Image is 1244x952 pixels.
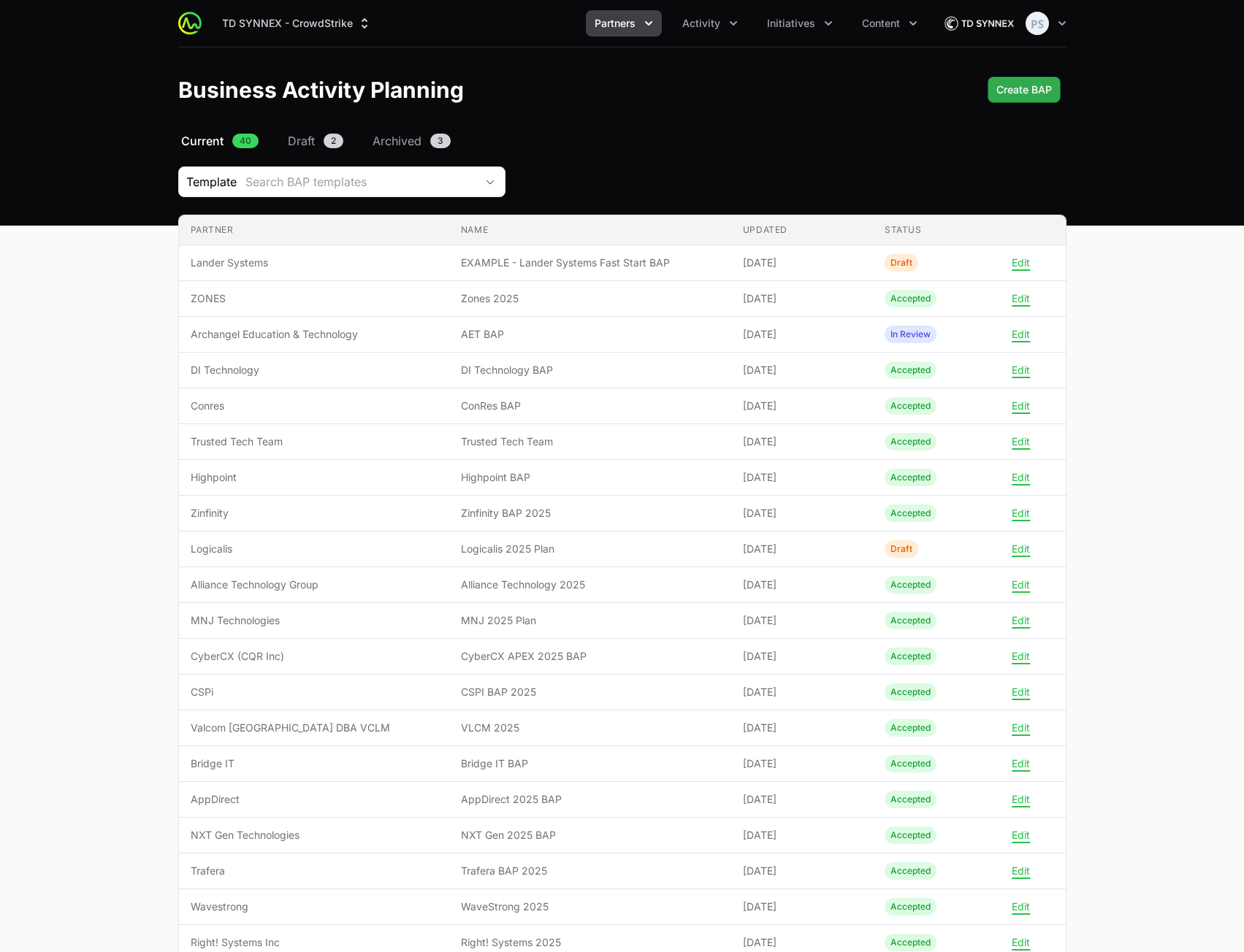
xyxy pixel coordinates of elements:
img: ActivitySource [178,12,202,35]
span: EXAMPLE - Lander Systems Fast Start BAP [461,256,720,270]
span: [DATE] [743,434,861,449]
span: Lander Systems [191,256,438,270]
span: CSPi [191,685,438,699]
span: WaveStrong 2025 [461,899,720,914]
button: Edit [1012,900,1030,913]
span: Zones 2025 [461,291,720,306]
span: Zinfinity [191,506,438,521]
button: Search BAP templates [237,167,505,196]
button: Content [853,10,926,37]
span: MNJ 2025 Plan [461,613,720,628]
div: Search BAP templates [245,173,476,191]
span: Bridge IT [191,756,438,771]
button: Activity [673,10,747,37]
img: TD SYNNEX [944,9,1014,38]
a: Current40 [178,132,262,150]
div: Initiatives menu [758,10,842,37]
span: Logicalis [191,542,438,556]
th: Status [873,215,1015,245]
span: Activity [682,16,720,31]
button: Edit [1012,793,1030,806]
button: Edit [1012,435,1030,448]
span: NXT Gen 2025 BAP [461,828,720,842]
span: ConRes BAP [461,399,720,413]
button: Initiatives [758,10,842,37]
span: Logicalis 2025 Plan [461,542,720,556]
span: [DATE] [743,899,861,914]
span: AppDirect 2025 BAP [461,792,720,807]
span: Alliance Technology 2025 [461,577,720,592]
section: Business Activity Plan Filters [178,166,1066,197]
span: Draft [288,132,315,150]
span: VLCM 2025 [461,721,720,735]
a: Archived3 [370,132,454,150]
button: Edit [1012,864,1030,878]
span: Right! Systems Inc [191,935,438,950]
nav: Business Activity Plan Navigation navigation [178,132,1066,150]
span: 40 [232,134,259,148]
span: [DATE] [743,542,861,556]
span: DI Technology BAP [461,363,720,377]
button: Edit [1012,757,1030,770]
span: [DATE] [743,256,861,270]
button: Edit [1012,364,1030,377]
button: Edit [1012,936,1030,949]
span: Content [862,16,900,31]
button: Edit [1012,721,1030,734]
span: AppDirect [191,792,438,807]
span: Trusted Tech Team [191,434,438,449]
span: 3 [430,134,451,148]
span: Trafera [191,864,438,878]
span: Archived [373,132,421,150]
span: Initiatives [767,16,815,31]
span: Zinfinity BAP 2025 [461,506,720,521]
span: [DATE] [743,399,861,413]
th: Updated [731,215,873,245]
button: Edit [1012,578,1030,591]
span: [DATE] [743,291,861,306]
span: Conres [191,399,438,413]
button: TD SYNNEX - CrowdStrike [213,10,381,37]
span: [DATE] [743,506,861,521]
span: [DATE] [743,756,861,771]
div: Activity menu [673,10,747,37]
button: Partners [586,10,662,37]
div: Supplier switch menu [213,10,381,37]
span: 2 [324,134,343,148]
span: CSPI BAP 2025 [461,685,720,699]
span: Trafera BAP 2025 [461,864,720,878]
span: [DATE] [743,363,861,377]
span: Valcom [GEOGRAPHIC_DATA] DBA VCLM [191,721,438,735]
button: Edit [1012,542,1030,556]
span: [DATE] [743,577,861,592]
button: Edit [1012,650,1030,663]
button: Edit [1012,614,1030,627]
button: Edit [1012,471,1030,484]
button: Create BAP [988,77,1061,103]
span: [DATE] [743,685,861,699]
span: [DATE] [743,649,861,664]
span: Wavestrong [191,899,438,914]
span: Alliance Technology Group [191,577,438,592]
span: AET BAP [461,327,720,342]
span: [DATE] [743,828,861,842]
button: Edit [1012,507,1030,520]
span: Current [181,132,224,150]
span: [DATE] [743,864,861,878]
th: Name [449,215,731,245]
h1: Business Activity Planning [178,77,464,103]
span: [DATE] [743,721,861,735]
span: Create BAP [996,81,1052,99]
span: [DATE] [743,792,861,807]
span: [DATE] [743,470,861,485]
button: Edit [1012,686,1030,699]
span: MNJ Technologies [191,613,438,628]
div: Primary actions [988,77,1061,103]
span: Archangel Education & Technology [191,327,438,342]
span: Trusted Tech Team [461,434,720,449]
span: Right! Systems 2025 [461,935,720,950]
span: NXT Gen Technologies [191,828,438,842]
span: CyberCX APEX 2025 BAP [461,649,720,664]
button: Edit [1012,256,1030,269]
span: [DATE] [743,327,861,342]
